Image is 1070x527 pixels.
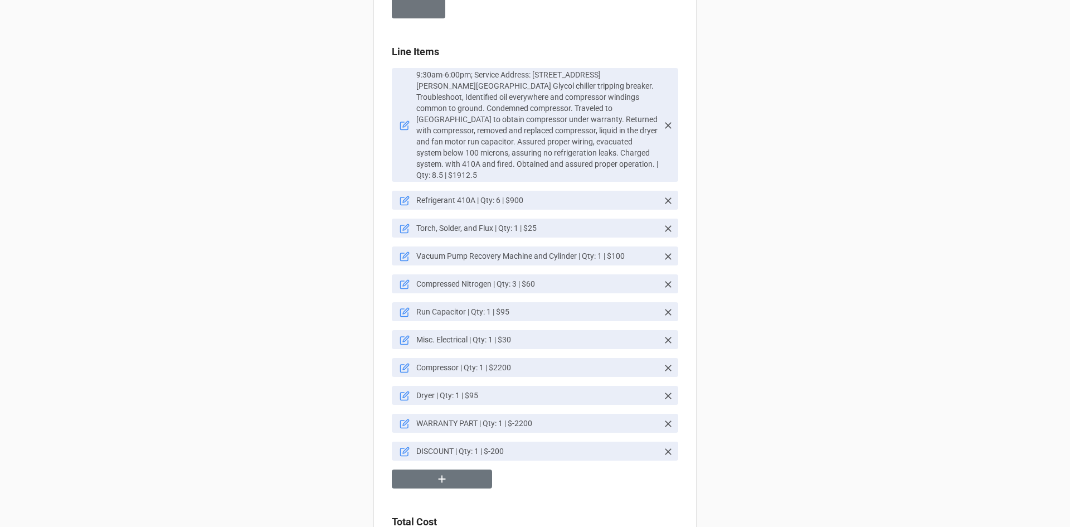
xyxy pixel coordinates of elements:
[392,44,439,60] label: Line Items
[416,390,658,401] p: Dryer | Qty: 1 | $95
[416,446,658,457] p: DISCOUNT | Qty: 1 | $-200
[416,362,658,373] p: Compressor | Qty: 1 | $2200
[416,250,658,262] p: Vacuum Pump Recovery Machine and Cylinder | Qty: 1 | $100
[416,69,658,181] p: 9:30am-6:00pm; Service Address: [STREET_ADDRESS] [PERSON_NAME][GEOGRAPHIC_DATA] Glycol chiller tr...
[416,418,658,429] p: WARRANTY PART | Qty: 1 | $-2200
[416,223,658,234] p: Torch, Solder, and Flux | Qty: 1 | $25
[416,306,658,317] p: Run Capacitor | Qty: 1 | $95
[416,278,658,289] p: Compressed Nitrogen | Qty: 3 | $60
[416,195,658,206] p: Refrigerant 410A | Qty: 6 | $900
[416,334,658,345] p: Misc. Electrical | Qty: 1 | $30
